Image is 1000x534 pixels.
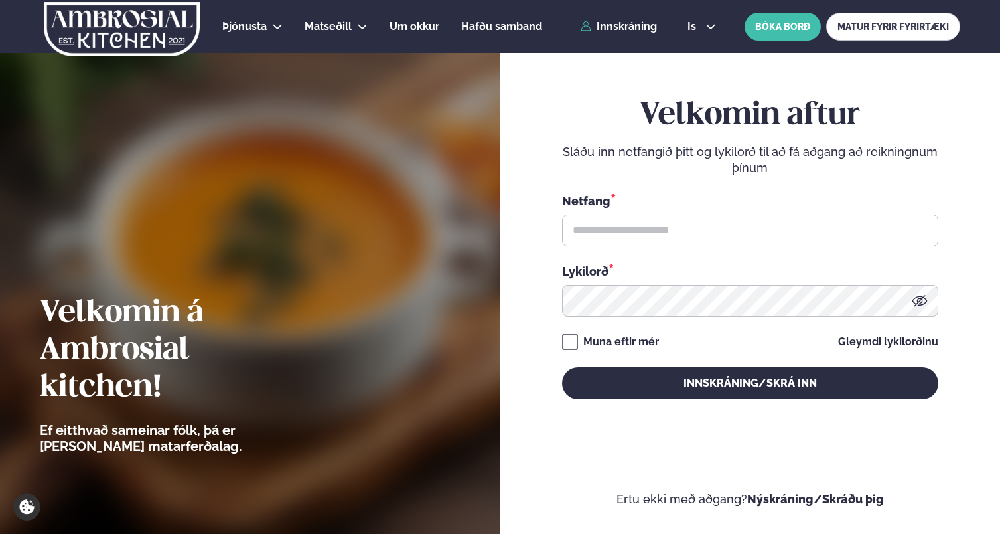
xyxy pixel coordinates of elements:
a: Þjónusta [222,19,267,35]
a: Matseðill [305,19,352,35]
button: Innskráning/Skrá inn [562,367,938,399]
div: Netfang [562,192,938,209]
a: MATUR FYRIR FYRIRTÆKI [826,13,960,41]
a: Um okkur [390,19,439,35]
p: Ef eitthvað sameinar fólk, þá er [PERSON_NAME] matarferðalag. [40,422,315,454]
span: Hafðu samband [461,20,542,33]
button: BÓKA BORÐ [745,13,821,41]
span: is [687,21,700,32]
a: Gleymdi lykilorðinu [838,337,938,347]
a: Innskráning [581,21,657,33]
h2: Velkomin aftur [562,97,938,134]
p: Sláðu inn netfangið þitt og lykilorð til að fá aðgang að reikningnum þínum [562,144,938,176]
h2: Velkomin á Ambrosial kitchen! [40,295,315,406]
div: Lykilorð [562,262,938,280]
a: Nýskráning/Skráðu þig [747,492,884,506]
p: Ertu ekki með aðgang? [540,491,961,507]
span: Matseðill [305,20,352,33]
a: Hafðu samband [461,19,542,35]
a: Cookie settings [13,493,40,521]
img: logo [42,2,201,56]
button: is [677,21,727,32]
span: Um okkur [390,20,439,33]
span: Þjónusta [222,20,267,33]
